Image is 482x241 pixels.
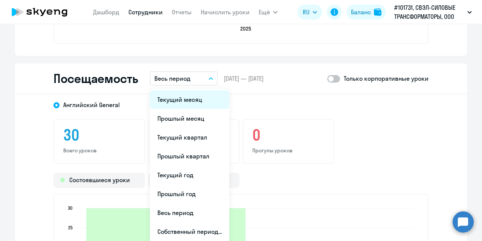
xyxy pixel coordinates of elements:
text: 30 [68,205,73,211]
button: RU [297,5,322,20]
p: Всего уроков [63,147,135,154]
button: #101731, СВЭЛ-СИЛОВЫЕ ТРАНСФОРМАТОРЫ, ООО [390,3,476,21]
text: 2025 [240,25,251,32]
a: Сотрудники [128,8,163,16]
p: Только корпоративные уроки [344,74,429,83]
p: Прогулы уроков [252,147,324,154]
img: balance [374,8,381,16]
button: Весь период [150,71,218,86]
h2: Посещаемость [53,71,138,86]
div: Состоявшиеся уроки [53,173,145,188]
text: 25 [68,225,73,230]
h3: 0 [252,126,324,144]
span: RU [303,8,310,17]
a: Начислить уроки [201,8,250,16]
p: #101731, СВЭЛ-СИЛОВЫЕ ТРАНСФОРМАТОРЫ, ООО [394,3,464,21]
div: Баланс [351,8,371,17]
button: Балансbalance [346,5,386,20]
p: Весь период [154,74,191,83]
h3: 30 [63,126,135,144]
a: Отчеты [172,8,192,16]
div: Прогулы [148,173,239,188]
span: Английский General [63,101,120,109]
span: [DATE] — [DATE] [224,74,264,83]
span: Ещё [259,8,270,17]
a: Дашборд [93,8,119,16]
button: Ещё [259,5,278,20]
